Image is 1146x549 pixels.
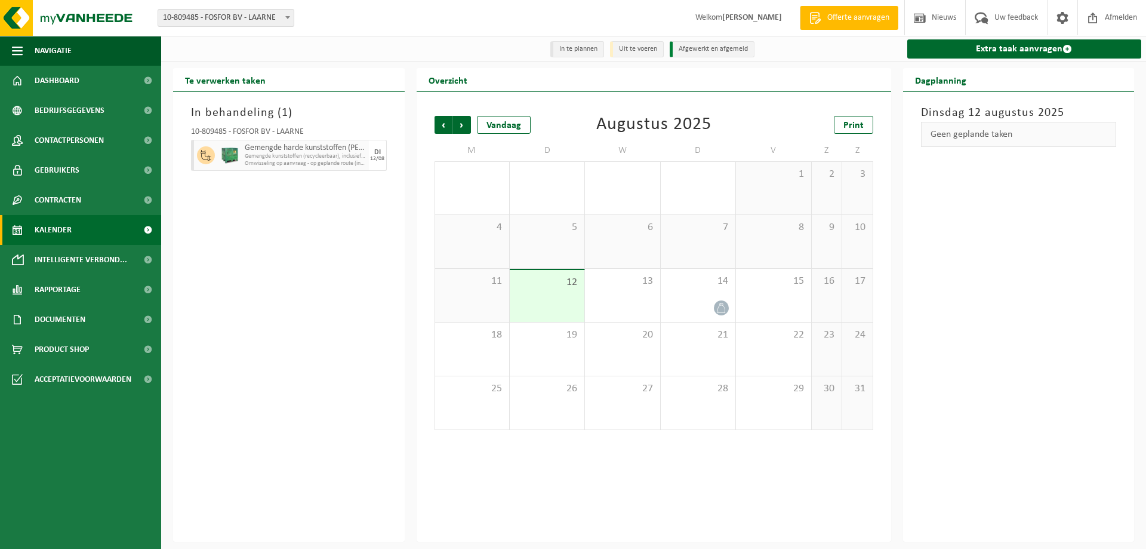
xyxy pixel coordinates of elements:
span: Kalender [35,215,72,245]
span: 29 [742,382,805,395]
span: Dashboard [35,66,79,96]
span: Contactpersonen [35,125,104,155]
span: 6 [591,221,654,234]
span: 1 [282,107,288,119]
span: Gemengde harde kunststoffen (PE, PP en PVC), recycleerbaar (industrieel) [245,143,366,153]
td: W [585,140,660,161]
span: 19 [516,329,578,342]
span: 13 [591,275,654,288]
span: 31 [848,382,866,395]
li: Uit te voeren [610,41,664,57]
td: M [435,140,510,161]
span: Navigatie [35,36,72,66]
h3: Dinsdag 12 augustus 2025 [921,104,1117,122]
td: Z [812,140,842,161]
span: 30 [818,382,836,395]
span: Contracten [35,185,81,215]
div: 12/08 [370,156,384,162]
span: 24 [848,329,866,342]
div: Geen geplande taken [921,122,1117,147]
span: 22 [742,329,805,342]
span: 26 [516,382,578,395]
div: Vandaag [477,116,531,134]
a: Print [834,116,873,134]
span: Intelligente verbond... [35,245,127,275]
span: 16 [818,275,836,288]
span: 2 [818,168,836,181]
span: Gebruikers [35,155,79,185]
span: Gemengde kunststoffen (recycleerbaar), inclusief PVC [245,153,366,160]
li: In te plannen [550,41,604,57]
h3: In behandeling ( ) [191,104,387,122]
span: 10 [848,221,866,234]
span: Rapportage [35,275,81,305]
span: 1 [742,168,805,181]
span: 15 [742,275,805,288]
span: 9 [818,221,836,234]
span: 4 [441,221,503,234]
span: 23 [818,329,836,342]
span: 21 [667,329,729,342]
span: 28 [667,382,729,395]
span: 12 [516,276,578,289]
span: 3 [848,168,866,181]
strong: [PERSON_NAME] [722,13,782,22]
a: Offerte aanvragen [800,6,898,30]
div: 10-809485 - FOSFOR BV - LAARNE [191,128,387,140]
span: 10-809485 - FOSFOR BV - LAARNE [158,10,294,26]
td: Z [842,140,873,161]
span: 27 [591,382,654,395]
span: 14 [667,275,729,288]
span: Offerte aanvragen [824,12,892,24]
div: DI [374,149,381,156]
td: V [736,140,811,161]
div: Augustus 2025 [596,116,711,134]
span: Product Shop [35,335,89,364]
span: 17 [848,275,866,288]
span: Documenten [35,305,85,335]
span: Omwisseling op aanvraag - op geplande route (incl. verwerking) [245,160,366,167]
span: 8 [742,221,805,234]
span: 10-809485 - FOSFOR BV - LAARNE [158,9,294,27]
td: D [661,140,736,161]
a: Extra taak aanvragen [907,39,1142,59]
span: 5 [516,221,578,234]
span: 18 [441,329,503,342]
span: Acceptatievoorwaarden [35,364,131,394]
span: Bedrijfsgegevens [35,96,104,125]
span: Print [843,121,864,130]
h2: Overzicht [417,68,479,91]
span: 25 [441,382,503,395]
span: 11 [441,275,503,288]
h2: Dagplanning [903,68,978,91]
span: Vorige [435,116,452,134]
li: Afgewerkt en afgemeld [670,41,754,57]
span: 7 [667,221,729,234]
span: 20 [591,329,654,342]
td: D [510,140,585,161]
span: Volgende [453,116,471,134]
h2: Te verwerken taken [173,68,278,91]
img: PB-HB-1400-HPE-GN-01 [221,146,239,164]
